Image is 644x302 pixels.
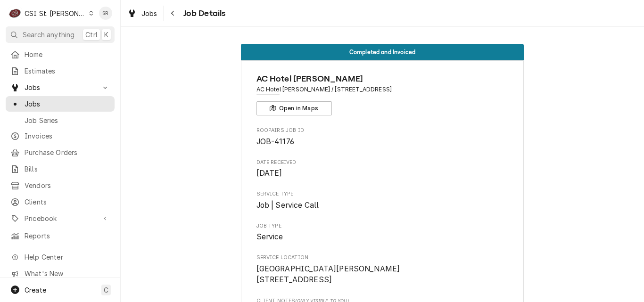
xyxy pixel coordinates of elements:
[25,131,110,141] span: Invoices
[256,136,509,147] span: Roopairs Job ID
[25,197,110,207] span: Clients
[256,232,283,241] span: Service
[25,8,86,18] div: CSI St. [PERSON_NAME]
[256,222,509,230] span: Job Type
[104,30,108,40] span: K
[25,49,110,59] span: Home
[256,73,509,115] div: Client Information
[6,228,115,244] a: Reports
[124,6,161,21] a: Jobs
[256,159,509,179] div: Date Received
[256,264,400,285] span: [GEOGRAPHIC_DATA][PERSON_NAME] [STREET_ADDRESS]
[256,222,509,243] div: Job Type
[25,180,110,190] span: Vendors
[256,73,509,85] span: Name
[6,194,115,210] a: Clients
[141,8,157,18] span: Jobs
[6,211,115,226] a: Go to Pricebook
[25,213,96,223] span: Pricebook
[6,47,115,62] a: Home
[25,115,110,125] span: Job Series
[23,30,74,40] span: Search anything
[256,127,509,147] div: Roopairs Job ID
[349,49,416,55] span: Completed and Invoiced
[256,190,509,211] div: Service Type
[25,82,96,92] span: Jobs
[256,101,332,115] button: Open in Maps
[6,96,115,112] a: Jobs
[25,147,110,157] span: Purchase Orders
[25,286,46,294] span: Create
[25,269,109,278] span: What's New
[6,161,115,177] a: Bills
[25,252,109,262] span: Help Center
[6,80,115,95] a: Go to Jobs
[99,7,112,20] div: SR
[256,201,319,210] span: Job | Service Call
[256,190,509,198] span: Service Type
[165,6,181,21] button: Navigate back
[8,7,22,20] div: CSI St. Louis's Avatar
[256,168,509,179] span: Date Received
[256,85,509,94] span: Address
[6,145,115,160] a: Purchase Orders
[241,44,524,60] div: Status
[6,178,115,193] a: Vendors
[25,164,110,174] span: Bills
[256,159,509,166] span: Date Received
[25,66,110,76] span: Estimates
[8,7,22,20] div: C
[99,7,112,20] div: Stephani Roth's Avatar
[256,137,294,146] span: JOB-41176
[85,30,98,40] span: Ctrl
[181,7,226,20] span: Job Details
[256,263,509,286] span: Service Location
[25,231,110,241] span: Reports
[256,127,509,134] span: Roopairs Job ID
[6,113,115,128] a: Job Series
[6,26,115,43] button: Search anythingCtrlK
[256,254,509,286] div: Service Location
[6,63,115,79] a: Estimates
[256,231,509,243] span: Job Type
[104,285,108,295] span: C
[6,266,115,281] a: Go to What's New
[256,254,509,261] span: Service Location
[256,200,509,211] span: Service Type
[6,249,115,265] a: Go to Help Center
[6,128,115,144] a: Invoices
[25,99,110,109] span: Jobs
[256,169,282,178] span: [DATE]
